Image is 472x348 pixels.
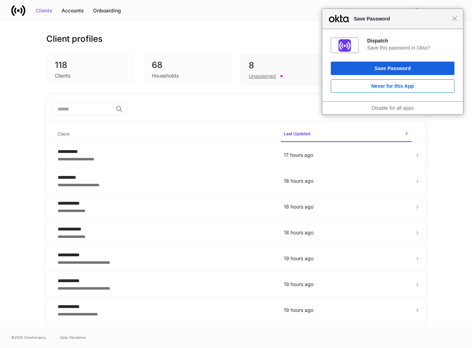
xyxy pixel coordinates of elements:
[284,152,409,159] p: 17 hours ago
[93,8,121,13] div: Onboarding
[367,45,455,51] div: Save this password in Okta?
[452,16,457,21] span: Close
[58,131,69,137] h6: Client
[249,73,276,80] div: Unassigned
[36,8,52,13] div: Clients
[331,62,455,75] button: Save Password
[372,105,414,111] a: Disable for all apps
[284,255,409,262] p: 19 hours ago
[367,38,455,44] div: Dispatch
[55,127,275,142] span: Client
[284,130,310,137] h6: Last Updated
[350,15,452,23] span: Save Password
[284,281,409,288] p: 19 hours ago
[60,335,86,340] a: Data Disclaimer
[284,229,409,236] p: 18 hours ago
[62,8,84,13] div: Accounts
[152,72,179,79] div: Households
[88,5,126,16] button: Onboarding
[284,203,409,210] p: 18 hours ago
[152,59,223,71] div: 68
[55,59,126,71] div: 118
[57,5,88,16] button: Accounts
[46,33,103,45] h3: Client profiles
[284,177,409,184] p: 18 hours ago
[281,127,412,142] span: Last Updated
[284,307,409,314] p: 19 hours ago
[249,60,320,71] div: 8
[31,5,57,16] button: Clients
[331,79,455,93] button: Never for this App
[240,54,329,86] div: 8Unassigned
[11,335,46,340] span: © 2025 OneAdvisory
[55,72,70,79] div: Clients
[339,39,351,52] img: AAAABklEQVQDAMWBnzTAa2aNAAAAAElFTkSuQmCC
